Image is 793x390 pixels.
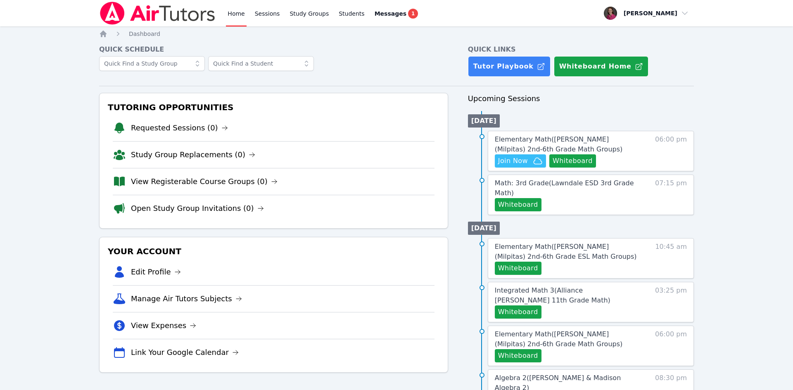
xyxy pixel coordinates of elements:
img: Air Tutors [99,2,216,25]
nav: Breadcrumb [99,30,694,38]
a: Link Your Google Calendar [131,347,239,358]
input: Quick Find a Student [208,56,314,71]
span: Elementary Math ( [PERSON_NAME] (Milpitas) 2nd-6th Grade ESL Math Groups ) [495,243,637,260]
a: Elementary Math([PERSON_NAME] (Milpitas) 2nd-6th Grade Math Groups) [495,329,639,349]
a: View Expenses [131,320,196,331]
span: 10:45 am [655,242,687,275]
span: 06:00 pm [655,329,687,362]
li: [DATE] [468,114,500,128]
button: Join Now [495,154,546,168]
button: Whiteboard [495,305,541,319]
span: 1 [408,9,418,19]
span: Messages [375,9,406,18]
span: Elementary Math ( [PERSON_NAME] (Milpitas) 2nd-6th Grade Math Groups ) [495,135,622,153]
span: Math: 3rd Grade ( Lawndale ESD 3rd Grade Math ) [495,179,634,197]
li: [DATE] [468,222,500,235]
h3: Tutoring Opportunities [106,100,441,115]
span: 03:25 pm [655,286,687,319]
a: Elementary Math([PERSON_NAME] (Milpitas) 2nd-6th Grade Math Groups) [495,135,639,154]
input: Quick Find a Study Group [99,56,205,71]
h3: Your Account [106,244,441,259]
span: Dashboard [129,31,160,37]
h4: Quick Links [468,45,694,54]
a: Tutor Playbook [468,56,551,77]
button: Whiteboard Home [554,56,648,77]
a: Requested Sessions (0) [131,122,228,134]
span: Integrated Math 3 ( Alliance [PERSON_NAME] 11th Grade Math ) [495,286,610,304]
span: Elementary Math ( [PERSON_NAME] (Milpitas) 2nd-6th Grade Math Groups ) [495,330,622,348]
a: Dashboard [129,30,160,38]
span: Join Now [498,156,528,166]
h3: Upcoming Sessions [468,93,694,104]
button: Whiteboard [549,154,596,168]
a: Elementary Math([PERSON_NAME] (Milpitas) 2nd-6th Grade ESL Math Groups) [495,242,639,262]
a: View Registerable Course Groups (0) [131,176,278,187]
a: Open Study Group Invitations (0) [131,203,264,214]
a: Math: 3rd Grade(Lawndale ESD 3rd Grade Math) [495,178,639,198]
a: Edit Profile [131,266,181,278]
a: Manage Air Tutors Subjects [131,293,242,305]
button: Whiteboard [495,349,541,362]
h4: Quick Schedule [99,45,448,54]
a: Integrated Math 3(Alliance [PERSON_NAME] 11th Grade Math) [495,286,639,305]
a: Study Group Replacements (0) [131,149,255,161]
span: 07:15 pm [655,178,687,211]
button: Whiteboard [495,262,541,275]
span: 06:00 pm [655,135,687,168]
button: Whiteboard [495,198,541,211]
